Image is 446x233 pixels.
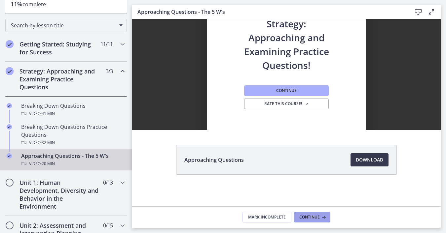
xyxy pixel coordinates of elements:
span: · 20 min [41,160,55,168]
div: Search by lesson title [5,19,127,32]
span: Approaching Questions [184,156,244,164]
span: Continue [299,215,320,220]
span: 11 / 11 [100,40,113,48]
div: Approaching Questions - The 5 W's [21,152,124,168]
div: Video [21,110,124,118]
div: Video [21,139,124,147]
i: Completed [7,124,12,130]
span: Rate this course! [264,101,309,106]
h2: Strategy: Approaching and Examining Practice Questions [19,67,100,91]
h2: Unit 1: Human Development, Diversity and Behavior in the Environment [19,179,100,210]
button: Continue [244,85,329,96]
a: Rate this course! Opens in a new window [244,99,329,109]
h3: Approaching Questions - The 5 W's [137,8,401,16]
span: 0 / 15 [103,221,113,229]
i: Completed [7,153,12,159]
i: Completed [6,67,14,75]
i: Completed [6,40,14,48]
span: Download [356,156,383,164]
span: Mark Incomplete [248,215,286,220]
span: 0 / 13 [103,179,113,187]
div: Video [21,160,124,168]
span: 3 / 3 [106,67,113,75]
span: Search by lesson title [11,22,116,29]
a: Download [351,153,389,166]
i: Opens in a new window [305,102,309,106]
div: Breaking Down Questions Practice Questions [21,123,124,147]
h2: Getting Started: Studying for Success [19,40,100,56]
span: Continue [276,88,297,93]
span: · 41 min [41,110,55,118]
span: · 32 min [41,139,55,147]
i: Completed [7,103,12,108]
div: Breaking Down Questions [21,102,124,118]
button: Continue [294,212,330,222]
button: Mark Incomplete [242,212,291,222]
